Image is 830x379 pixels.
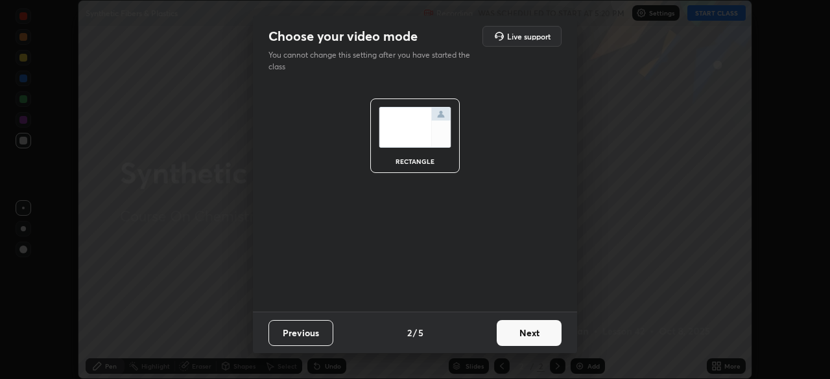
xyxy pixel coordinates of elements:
[413,326,417,339] h4: /
[268,49,479,73] p: You cannot change this setting after you have started the class
[407,326,412,339] h4: 2
[268,28,418,45] h2: Choose your video mode
[507,32,551,40] h5: Live support
[389,158,441,165] div: rectangle
[379,107,451,148] img: normalScreenIcon.ae25ed63.svg
[418,326,423,339] h4: 5
[497,320,562,346] button: Next
[268,320,333,346] button: Previous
